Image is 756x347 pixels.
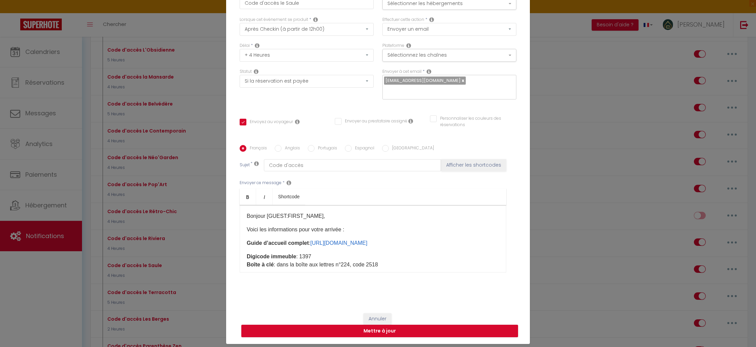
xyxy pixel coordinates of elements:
i: Booking status [254,69,259,74]
button: Sélectionnez les chaînes [382,49,516,62]
strong: Boîte à clé [247,262,274,267]
label: Envoyer ce message [240,180,281,186]
button: Annuler [363,313,391,325]
i: Action Type [429,17,434,22]
strong: Digicode immeuble [247,254,296,259]
button: Afficher les shortcodes [441,159,506,171]
i: Envoyer au prestataire si il est assigné [408,118,413,124]
i: Action Time [255,43,260,48]
label: Délai [240,42,250,49]
p: : ​​ [247,239,499,247]
label: Effectuer cette action [382,17,424,23]
i: Envoyer au voyageur [295,119,300,124]
label: Statut [240,68,252,75]
label: Espagnol [352,145,374,152]
a: [URL][DOMAIN_NAME] [310,240,368,246]
label: Envoyer à cet email [382,68,422,75]
i: Message [287,180,291,185]
label: Lorsque cet événement se produit [240,17,308,23]
label: Sujet [240,162,250,169]
p: Bonjour [GUEST:FIRST_NAME], [247,212,499,220]
label: Anglais [281,145,300,152]
p: Voici les informations pour votre arrivée : [247,226,499,234]
label: Portugais [315,145,337,152]
a: Italic [256,189,273,205]
span: [EMAIL_ADDRESS][DOMAIN_NAME] [385,77,461,84]
a: Shortcode [273,189,305,205]
i: Action Channel [406,43,411,48]
label: Français [246,145,267,152]
i: Subject [254,161,259,166]
label: Plateforme [382,42,404,49]
i: Event Occur [313,17,318,22]
p: : 1397 : dans la boîte aux lettres n°224, code 2518 [247,253,499,269]
button: Mettre à jour [241,325,518,338]
a: Bold [240,189,256,205]
label: [GEOGRAPHIC_DATA] [389,145,434,152]
strong: Guide d’accueil complet [247,240,309,246]
i: Recipient [427,69,431,74]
